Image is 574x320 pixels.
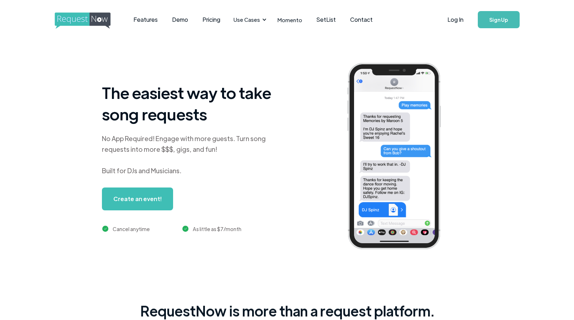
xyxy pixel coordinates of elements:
[165,9,195,31] a: Demo
[309,9,343,31] a: SetList
[193,225,241,233] div: As little as $7/month
[55,12,108,27] a: home
[55,12,124,29] img: requestnow logo
[113,225,150,233] div: Cancel anytime
[126,9,165,31] a: Features
[195,9,227,31] a: Pricing
[229,9,269,31] div: Use Cases
[339,58,460,257] img: iphone screenshot
[182,226,188,232] img: green checkmark
[440,7,471,32] a: Log In
[102,82,281,125] h1: The easiest way to take song requests
[234,16,260,24] div: Use Cases
[270,9,309,30] a: Momento
[102,226,108,232] img: green checkmark
[343,9,380,31] a: Contact
[102,187,173,210] a: Create an event!
[102,133,281,176] div: No App Required! Engage with more guests. Turn song requests into more $$$, gigs, and fun! Built ...
[478,11,520,28] a: Sign Up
